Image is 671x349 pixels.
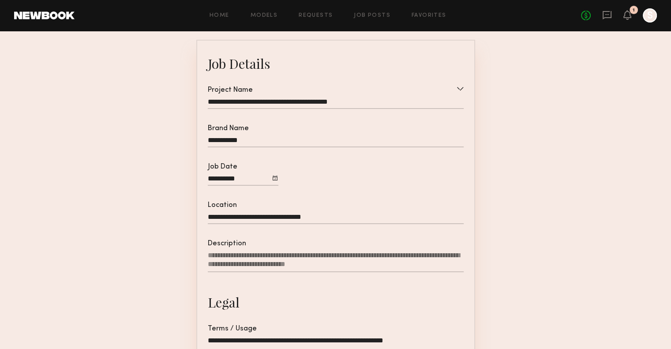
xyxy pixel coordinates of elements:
div: Description [208,240,464,248]
textarea: Description [208,251,464,272]
h2: Legal [208,293,464,311]
a: Job Posts [354,13,390,19]
a: Requests [299,13,333,19]
a: Favorites [412,13,446,19]
div: Project Name [208,86,464,94]
div: Location [208,202,464,209]
div: Brand Name [208,125,464,132]
div: Job Date [208,163,278,171]
a: Home [210,13,229,19]
a: Models [251,13,277,19]
input: Brand Name [208,136,464,147]
div: Terms / Usage [208,325,464,333]
h2: Job Details [208,55,464,72]
a: S [643,8,657,23]
input: Location [208,213,464,224]
div: 1 [633,8,635,13]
